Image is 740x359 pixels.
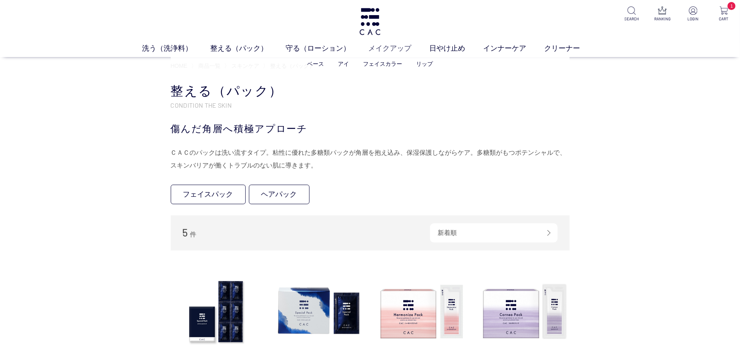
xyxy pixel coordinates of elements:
[376,266,467,357] img: ＣＡＣ ハーモナイズパック
[622,16,641,22] p: SEARCH
[338,61,349,67] a: アイ
[142,43,210,54] a: 洗う（洗浄料）
[368,43,429,54] a: メイクアップ
[728,2,736,10] span: 1
[363,61,402,67] a: フェイスカラー
[286,43,368,54] a: 守る（ローション）
[171,185,246,204] a: フェイスパック
[683,6,703,22] a: LOGIN
[416,61,433,67] a: リップ
[171,146,570,172] div: ＣＡＣのパックは洗い流すタイプ。粘性に優れた多糖類パックが角層を抱え込み、保湿保護しながらケア。多糖類がもつポテンシャルで、スキンバリアが働くトラブルのない肌に導きます。
[430,223,558,243] div: 新着順
[171,122,570,136] div: 傷んだ角層へ積極アプローチ
[483,43,544,54] a: インナーケア
[622,6,641,22] a: SEARCH
[183,226,188,239] span: 5
[358,8,382,35] img: logo
[653,16,672,22] p: RANKING
[273,266,364,357] img: ＣＡＣ スペシャルパック
[653,6,672,22] a: RANKING
[683,16,703,22] p: LOGIN
[479,266,570,357] img: ＣＡＣ コルネオパック
[171,266,262,357] img: ＣＡＣスペシャルパック お試しサイズ（６包）
[714,6,734,22] a: 1 CART
[171,83,570,100] h1: 整える（パック）
[190,231,196,238] span: 件
[249,185,310,204] a: ヘアパック
[544,43,598,54] a: クリーナー
[210,43,286,54] a: 整える（パック）
[429,43,483,54] a: 日やけ止め
[714,16,734,22] p: CART
[307,61,324,67] a: ベース
[171,101,570,109] p: CONDITION THE SKIN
